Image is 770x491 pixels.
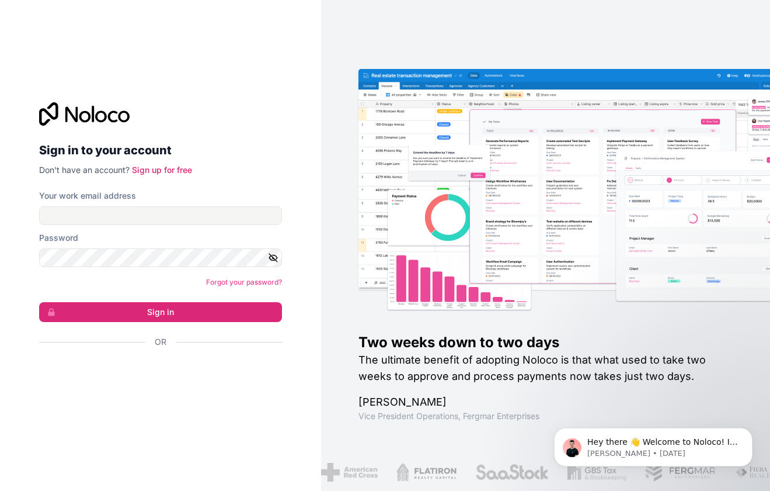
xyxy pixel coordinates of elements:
[39,232,78,244] label: Password
[304,463,360,482] img: /assets/american-red-cross-BAupjrZR.png
[206,278,282,286] a: Forgot your password?
[358,394,733,410] h1: [PERSON_NAME]
[39,140,282,161] h2: Sign in to your account
[458,463,532,482] img: /assets/saastock-C6Zbiodz.png
[33,361,278,386] iframe: Sign in with Google Button
[358,333,733,352] h1: Two weeks down to two days
[358,410,733,422] h1: Vice President Operations , Fergmar Enterprises
[39,190,136,202] label: Your work email address
[536,403,770,485] iframe: Intercom notifications message
[39,206,282,225] input: Email address
[155,336,166,348] span: Or
[132,165,192,175] a: Sign up for free
[358,352,733,385] h2: The ultimate benefit of adopting Noloco is that what used to take two weeks to approve and proces...
[39,302,282,322] button: Sign in
[39,165,130,175] span: Don't have an account?
[379,463,440,482] img: /assets/flatiron-C8eUkumj.png
[39,248,282,267] input: Password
